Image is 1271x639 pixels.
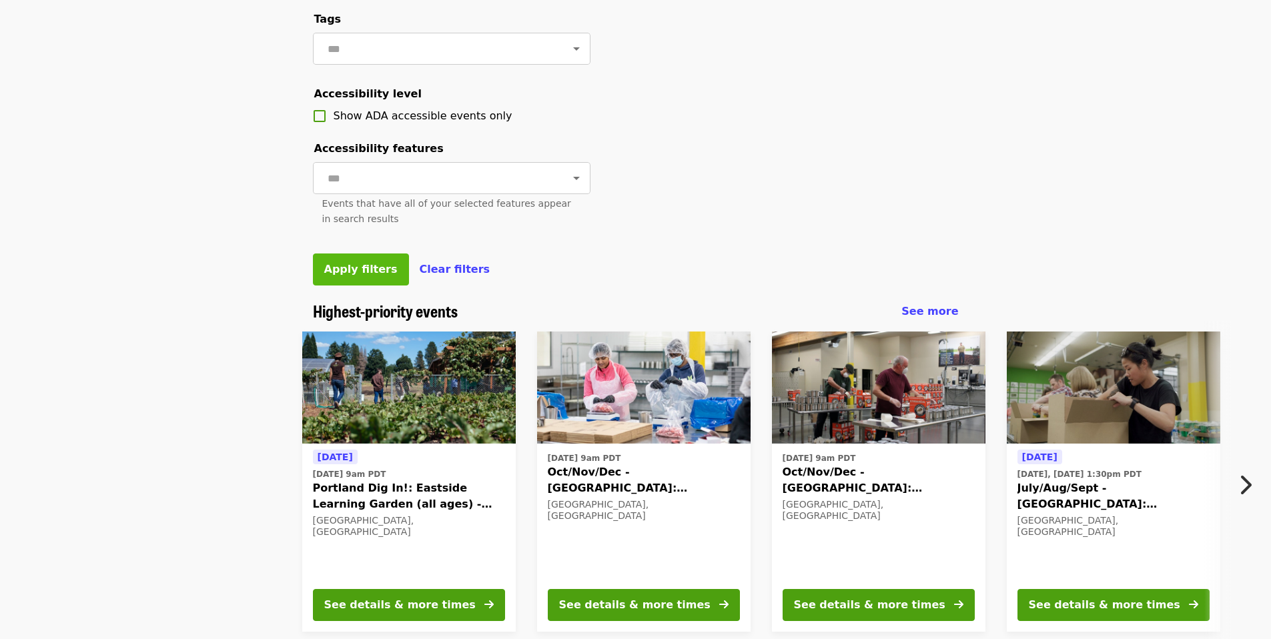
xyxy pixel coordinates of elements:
[302,332,516,632] a: See details for "Portland Dig In!: Eastside Learning Garden (all ages) - Aug/Sept/Oct"
[548,589,740,621] button: See details & more times
[313,589,505,621] button: See details & more times
[1017,480,1210,512] span: July/Aug/Sept - [GEOGRAPHIC_DATA]: Repack/Sort (age [DEMOGRAPHIC_DATA]+)
[313,480,505,512] span: Portland Dig In!: Eastside Learning Garden (all ages) - Aug/Sept/Oct
[1238,472,1252,498] i: chevron-right icon
[322,198,571,224] span: Events that have all of your selected features appear in search results
[302,301,969,321] div: Highest-priority events
[313,299,458,322] span: Highest-priority events
[1189,598,1198,611] i: arrow-right icon
[548,499,740,522] div: [GEOGRAPHIC_DATA], [GEOGRAPHIC_DATA]
[313,301,458,321] a: Highest-priority events
[1017,589,1210,621] button: See details & more times
[1007,332,1220,632] a: See details for "July/Aug/Sept - Portland: Repack/Sort (age 8+)"
[548,452,621,464] time: [DATE] 9am PDT
[772,332,985,632] a: See details for "Oct/Nov/Dec - Portland: Repack/Sort (age 16+)"
[313,468,386,480] time: [DATE] 9am PDT
[548,464,740,496] span: Oct/Nov/Dec - [GEOGRAPHIC_DATA]: Repack/Sort (age [DEMOGRAPHIC_DATA]+)
[484,598,494,611] i: arrow-right icon
[1029,597,1180,613] div: See details & more times
[1017,468,1142,480] time: [DATE], [DATE] 1:30pm PDT
[1007,332,1220,444] img: July/Aug/Sept - Portland: Repack/Sort (age 8+) organized by Oregon Food Bank
[794,597,945,613] div: See details & more times
[334,109,512,122] span: Show ADA accessible events only
[313,515,505,538] div: [GEOGRAPHIC_DATA], [GEOGRAPHIC_DATA]
[567,39,586,58] button: Open
[314,13,342,25] span: Tags
[324,597,476,613] div: See details & more times
[954,598,963,611] i: arrow-right icon
[313,253,409,285] button: Apply filters
[783,452,856,464] time: [DATE] 9am PDT
[537,332,751,444] img: Oct/Nov/Dec - Beaverton: Repack/Sort (age 10+) organized by Oregon Food Bank
[314,142,444,155] span: Accessibility features
[567,169,586,187] button: Open
[324,263,398,275] span: Apply filters
[772,332,985,444] img: Oct/Nov/Dec - Portland: Repack/Sort (age 16+) organized by Oregon Food Bank
[901,303,958,319] a: See more
[420,261,490,277] button: Clear filters
[783,464,975,496] span: Oct/Nov/Dec - [GEOGRAPHIC_DATA]: Repack/Sort (age [DEMOGRAPHIC_DATA]+)
[783,589,975,621] button: See details & more times
[537,332,751,632] a: See details for "Oct/Nov/Dec - Beaverton: Repack/Sort (age 10+)"
[719,598,729,611] i: arrow-right icon
[1022,452,1057,462] span: [DATE]
[1017,515,1210,538] div: [GEOGRAPHIC_DATA], [GEOGRAPHIC_DATA]
[901,305,958,317] span: See more
[1227,466,1271,504] button: Next item
[318,452,353,462] span: [DATE]
[302,332,516,444] img: Portland Dig In!: Eastside Learning Garden (all ages) - Aug/Sept/Oct organized by Oregon Food Bank
[559,597,711,613] div: See details & more times
[783,499,975,522] div: [GEOGRAPHIC_DATA], [GEOGRAPHIC_DATA]
[420,263,490,275] span: Clear filters
[314,87,422,100] span: Accessibility level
